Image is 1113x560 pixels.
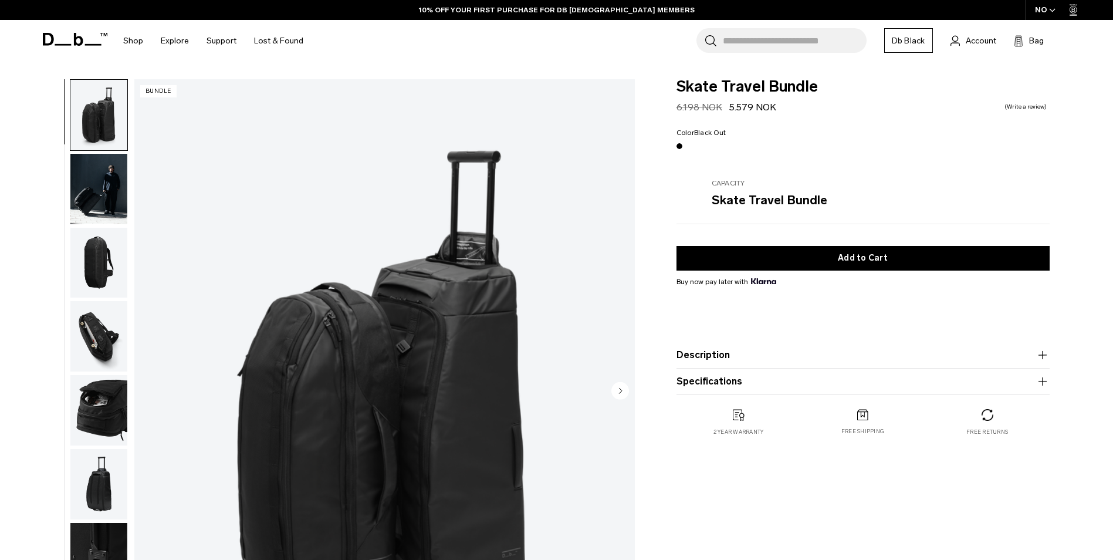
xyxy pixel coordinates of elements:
[70,227,128,299] button: Skate Travel Bundle
[694,129,726,137] span: Black Out
[123,20,143,62] a: Shop
[841,427,884,436] p: Free shipping
[712,191,1014,210] p: Skate Travel Bundle
[966,428,1008,436] p: Free returns
[140,85,177,97] p: Bundle
[884,28,933,53] a: Db Black
[70,301,128,372] button: Skate Travel Bundle
[114,20,312,62] nav: Main Navigation
[966,35,996,47] span: Account
[712,178,1014,188] p: Capacity
[254,20,303,62] a: Lost & Found
[70,153,128,225] button: Skate Travel Bundle
[729,102,776,113] span: 5.579 NOK
[1004,104,1047,110] a: Write a review
[751,278,776,284] img: {"height" => 20, "alt" => "Klarna"}
[676,276,776,287] span: Buy now pay later with
[70,449,127,519] img: Skate Travel Bundle
[676,102,722,113] s: 6.198 NOK
[70,375,127,446] img: Skate Travel Bundle
[70,228,127,298] img: Skate Travel Bundle
[70,154,127,224] img: Skate Travel Bundle
[70,375,128,446] button: Skate Travel Bundle
[1029,35,1044,47] span: Bag
[161,20,189,62] a: Explore
[207,20,236,62] a: Support
[950,33,996,48] a: Account
[676,375,1050,389] button: Specifications
[676,348,1050,362] button: Description
[676,129,726,136] legend: Color
[419,5,695,15] a: 10% OFF YOUR FIRST PURCHASE FOR DB [DEMOGRAPHIC_DATA] MEMBERS
[70,448,128,520] button: Skate Travel Bundle
[611,382,629,402] button: Next slide
[713,428,764,436] p: 2 year warranty
[1014,33,1044,48] button: Bag
[70,80,127,150] img: Skate Travel Bundle
[676,79,1050,95] span: Skate Travel Bundle
[70,301,127,372] img: Skate Travel Bundle
[70,79,128,151] button: Skate Travel Bundle
[676,246,1050,271] button: Add to Cart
